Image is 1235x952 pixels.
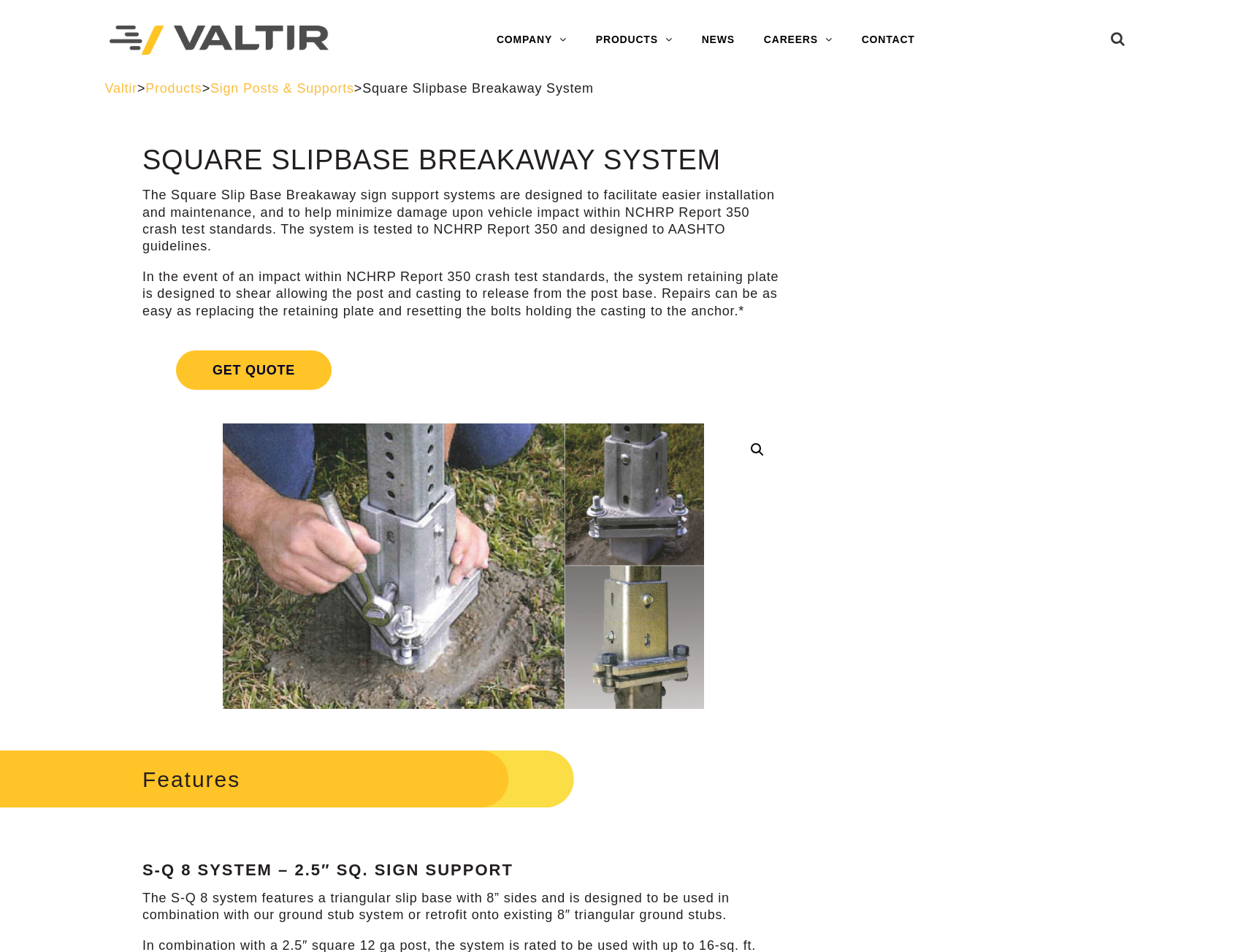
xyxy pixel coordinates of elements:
[142,145,784,176] h1: Square Slipbase Breakaway System
[362,81,594,96] span: Square Slipbase Breakaway System
[142,861,513,879] strong: S-Q 8 System – 2.5″ Sq. Sign Support
[749,26,847,55] a: CAREERS
[847,26,930,55] a: CONTACT
[687,26,749,55] a: NEWS
[581,26,687,55] a: PRODUCTS
[104,80,1130,97] div: > > >
[142,269,784,320] p: In the event of an impact within NCHRP Report 350 crash test standards, the system retaining plat...
[142,890,784,924] p: The S-Q 8 system features a triangular slip base with 8” sides and is designed to be used in comb...
[176,350,332,390] span: Get Quote
[210,81,354,96] a: Sign Posts & Supports
[145,81,202,96] a: Products
[482,26,581,55] a: COMPANY
[142,187,784,256] p: The Square Slip Base Breakaway sign support systems are designed to facilitate easier installatio...
[142,333,784,407] a: Get Quote
[104,81,137,96] a: Valtir
[110,26,329,55] img: Valtir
